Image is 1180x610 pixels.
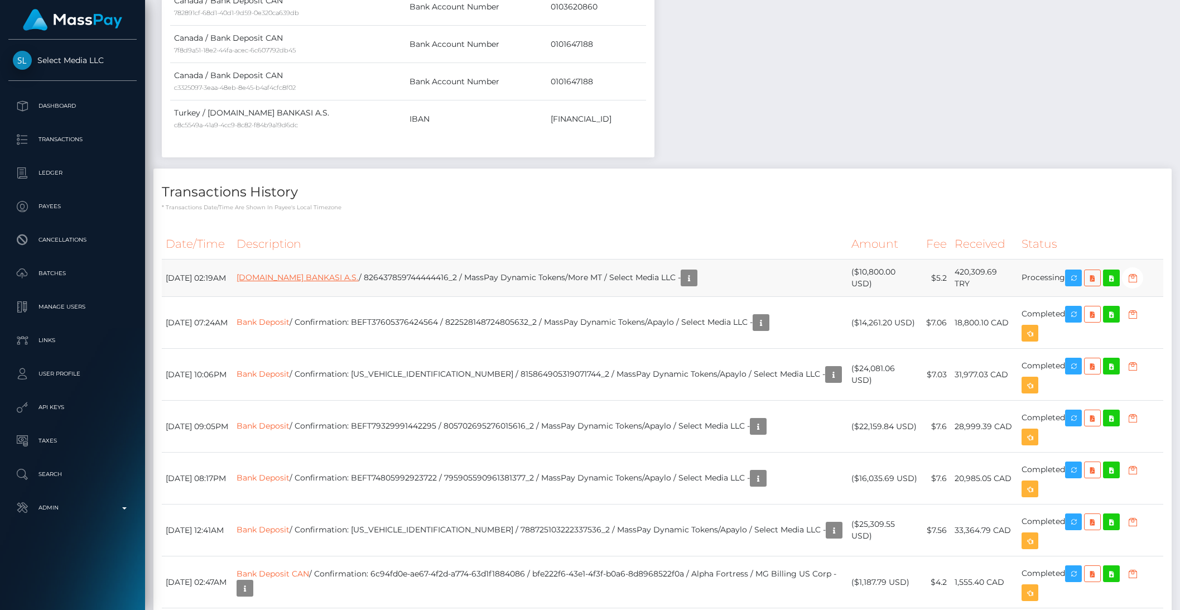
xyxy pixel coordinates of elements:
[13,198,132,215] p: Payees
[13,299,132,315] p: Manage Users
[162,297,233,349] td: [DATE] 07:24AM
[162,260,233,297] td: [DATE] 02:19AM
[8,55,137,65] span: Select Media LLC
[951,229,1018,260] th: Received
[847,229,922,260] th: Amount
[8,92,137,120] a: Dashboard
[170,26,406,63] td: Canada / Bank Deposit CAN
[174,9,299,17] small: 782891cf-68d1-40d1-9d59-0e320ca639db
[174,121,298,129] small: c8c5549a-41a9-4cc9-8c82-f84b9a19d6dc
[406,26,547,63] td: Bank Account Number
[847,556,922,608] td: ($1,187.79 USD)
[13,399,132,416] p: API Keys
[13,98,132,114] p: Dashboard
[13,265,132,282] p: Batches
[13,165,132,181] p: Ledger
[174,84,296,92] small: c3325097-3eaa-48eb-8e45-b4af4cfc8f02
[170,100,406,138] td: Turkey / [DOMAIN_NAME] BANKASI A.S.
[847,453,922,505] td: ($16,035.69 USD)
[8,293,137,321] a: Manage Users
[13,332,132,349] p: Links
[8,360,137,388] a: User Profile
[233,229,847,260] th: Description
[237,272,359,282] a: [DOMAIN_NAME] BANKASI A.S.
[233,401,847,453] td: / Confirmation: BEFT79329991442295 / 805702695276015616_2 / MassPay Dynamic Tokens/Apaylo / Selec...
[237,473,290,483] a: Bank Deposit
[8,126,137,153] a: Transactions
[922,349,951,401] td: $7.03
[951,556,1018,608] td: 1,555.40 CAD
[8,326,137,354] a: Links
[547,100,646,138] td: [FINANCIAL_ID]
[847,401,922,453] td: ($22,159.84 USD)
[237,369,290,379] a: Bank Deposit
[8,159,137,187] a: Ledger
[1018,453,1163,505] td: Completed
[922,260,951,297] td: $5.2
[951,349,1018,401] td: 31,977.03 CAD
[13,232,132,248] p: Cancellations
[8,393,137,421] a: API Keys
[13,466,132,483] p: Search
[951,401,1018,453] td: 28,999.39 CAD
[162,401,233,453] td: [DATE] 09:05PM
[1018,229,1163,260] th: Status
[1018,260,1163,297] td: Processing
[174,46,296,54] small: 7f8d9a51-18e2-44fa-acec-6c607792db45
[233,349,847,401] td: / Confirmation: [US_VEHICLE_IDENTIFICATION_NUMBER] / 815864905319071744_2 / MassPay Dynamic Token...
[233,556,847,608] td: / Confirmation: 6c94fd0e-ae67-4f2d-a774-63d1f1884086 / bfe222f6-43e1-4f3f-b0a6-8d8968522f0a / Alp...
[1018,401,1163,453] td: Completed
[8,193,137,220] a: Payees
[13,366,132,382] p: User Profile
[8,260,137,287] a: Batches
[922,401,951,453] td: $7.6
[406,100,547,138] td: IBAN
[406,63,547,100] td: Bank Account Number
[237,525,290,535] a: Bank Deposit
[951,260,1018,297] td: 420,309.69 TRY
[237,421,290,431] a: Bank Deposit
[13,499,132,516] p: Admin
[922,229,951,260] th: Fee
[162,182,1163,202] h4: Transactions History
[951,505,1018,556] td: 33,364.79 CAD
[13,433,132,449] p: Taxes
[847,260,922,297] td: ($10,800.00 USD)
[233,505,847,556] td: / Confirmation: [US_VEHICLE_IDENTIFICATION_NUMBER] / 788725103222337536_2 / MassPay Dynamic Token...
[1018,297,1163,349] td: Completed
[233,260,847,297] td: / 826437859744444416_2 / MassPay Dynamic Tokens/More MT / Select Media LLC -
[8,460,137,488] a: Search
[237,569,309,579] a: Bank Deposit CAN
[847,349,922,401] td: ($24,081.06 USD)
[1018,505,1163,556] td: Completed
[1018,349,1163,401] td: Completed
[951,297,1018,349] td: 18,800.10 CAD
[951,453,1018,505] td: 20,985.05 CAD
[233,453,847,505] td: / Confirmation: BEFT74805992923722 / 795905590961381377_2 / MassPay Dynamic Tokens/Apaylo / Selec...
[237,317,290,327] a: Bank Deposit
[547,26,646,63] td: 0101647188
[233,297,847,349] td: / Confirmation: BEFT37605376424564 / 822528148724805632_2 / MassPay Dynamic Tokens/Apaylo / Selec...
[922,297,951,349] td: $7.06
[162,505,233,556] td: [DATE] 12:41AM
[847,505,922,556] td: ($25,309.55 USD)
[8,427,137,455] a: Taxes
[162,349,233,401] td: [DATE] 10:06PM
[8,226,137,254] a: Cancellations
[922,505,951,556] td: $7.56
[847,297,922,349] td: ($14,261.20 USD)
[162,229,233,260] th: Date/Time
[922,453,951,505] td: $7.6
[1018,556,1163,608] td: Completed
[547,63,646,100] td: 0101647188
[8,494,137,522] a: Admin
[13,131,132,148] p: Transactions
[23,9,122,31] img: MassPay Logo
[922,556,951,608] td: $4.2
[162,453,233,505] td: [DATE] 08:17PM
[170,63,406,100] td: Canada / Bank Deposit CAN
[162,556,233,608] td: [DATE] 02:47AM
[162,203,1163,212] p: * Transactions date/time are shown in payee's local timezone
[13,51,32,70] img: Select Media LLC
